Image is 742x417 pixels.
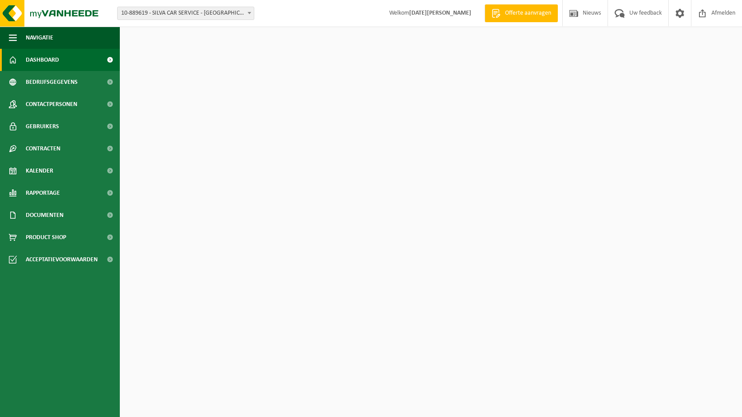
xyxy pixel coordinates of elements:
[26,182,60,204] span: Rapportage
[485,4,558,22] a: Offerte aanvragen
[26,93,77,115] span: Contactpersonen
[26,226,66,248] span: Product Shop
[409,10,471,16] strong: [DATE][PERSON_NAME]
[26,71,78,93] span: Bedrijfsgegevens
[26,115,59,138] span: Gebruikers
[503,9,553,18] span: Offerte aanvragen
[26,160,53,182] span: Kalender
[118,7,254,20] span: 10-889619 - SILVA CAR SERVICE - SINT-NIKLAAS
[26,49,59,71] span: Dashboard
[26,138,60,160] span: Contracten
[26,248,98,271] span: Acceptatievoorwaarden
[26,204,63,226] span: Documenten
[117,7,254,20] span: 10-889619 - SILVA CAR SERVICE - SINT-NIKLAAS
[26,27,53,49] span: Navigatie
